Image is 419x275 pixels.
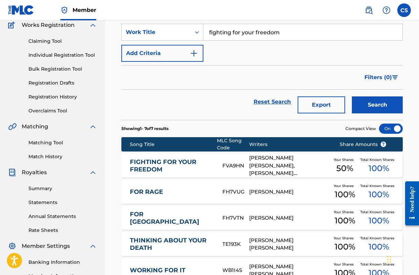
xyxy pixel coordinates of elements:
span: 100 % [335,215,355,227]
button: Add Criteria [121,45,203,62]
div: Writers [249,141,330,148]
img: Matching [8,123,17,131]
span: 100 % [368,162,389,175]
a: Registration History [28,93,97,100]
div: [PERSON_NAME] [249,214,330,222]
span: Compact View [345,126,376,132]
div: Work Title [126,28,187,36]
iframe: Resource Center [400,176,419,231]
a: Reset Search [250,94,294,109]
span: 50 % [336,162,353,175]
img: search [365,6,373,14]
img: expand [89,123,97,131]
a: Annual Statements [28,213,97,220]
a: FOR RAGE [130,188,213,196]
div: Song Title [130,141,217,148]
span: Share Amounts [340,141,386,148]
a: THINKING ABOUT YOUR DEATH [130,237,213,252]
span: Total Known Shares [360,236,397,241]
span: 100 % [368,215,389,227]
img: Works Registration [8,21,17,29]
img: Royalties [8,168,16,177]
div: FVA9HN [222,162,249,170]
span: Your Shares [334,157,356,162]
a: Summary [28,185,97,192]
span: Your Shares [334,209,356,215]
span: 100 % [368,188,389,201]
div: TE193K [222,240,249,248]
span: 100 % [335,241,355,253]
span: Member Settings [22,242,70,250]
button: Export [298,96,345,113]
img: Member Settings [8,242,16,250]
img: help [382,6,391,14]
span: Member [73,6,96,14]
a: Public Search [362,3,376,17]
a: Registration Drafts [28,79,97,87]
div: User Menu [397,3,411,17]
div: FH7VUG [222,188,249,196]
div: [PERSON_NAME] [PERSON_NAME] [249,237,330,252]
span: Your Shares [334,262,356,267]
iframe: Chat Widget [385,242,419,275]
span: Filters ( 0 ) [364,73,392,81]
a: FIGHTING FOR YOUR FREEDOM [130,158,213,173]
a: FOR [GEOGRAPHIC_DATA] [130,210,213,226]
div: MLC Song Code [217,137,249,151]
a: Overclaims Tool [28,107,97,114]
span: Royalties [22,168,47,177]
span: Your Shares [334,236,356,241]
img: 9d2ae6d4665cec9f34b9.svg [190,49,198,57]
a: Bulk Registration Tool [28,66,97,73]
span: 100 % [368,241,389,253]
a: Match History [28,153,97,160]
img: filter [392,75,398,79]
span: Total Known Shares [360,209,397,215]
span: Matching [22,123,48,131]
a: Matching Tool [28,139,97,146]
span: Total Known Shares [360,262,397,267]
a: Banking Information [28,259,97,266]
button: Filters (0) [360,69,403,86]
a: WORKING FOR IT [130,267,213,274]
span: Works Registration [22,21,75,29]
a: Statements [28,199,97,206]
span: ? [381,142,386,147]
span: Total Known Shares [360,183,397,188]
img: expand [89,21,97,29]
div: [PERSON_NAME] [PERSON_NAME], [PERSON_NAME] [PERSON_NAME] [249,154,330,177]
span: Total Known Shares [360,157,397,162]
img: expand [89,168,97,177]
div: FH7VTN [222,214,249,222]
form: Search Form [121,24,403,120]
a: Claiming Tool [28,38,97,45]
a: Individual Registration Tool [28,52,97,59]
div: Help [380,3,393,17]
a: Rate Sheets [28,227,97,234]
button: Search [352,96,403,113]
span: Your Shares [334,183,356,188]
div: WB1I4S [222,267,249,274]
span: 100 % [335,188,355,201]
div: Drag [387,249,391,270]
img: MLC Logo [8,5,34,15]
img: expand [89,242,97,250]
p: Showing 1 - 7 of 7 results [121,126,168,132]
img: Top Rightsholder [60,6,68,14]
div: [PERSON_NAME] [249,188,330,196]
